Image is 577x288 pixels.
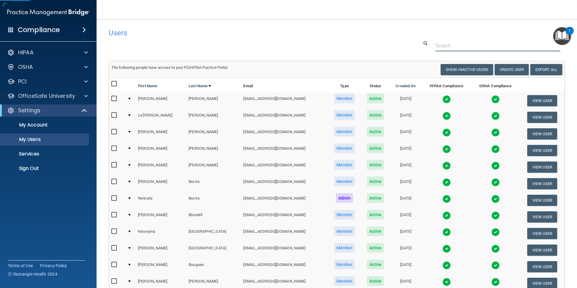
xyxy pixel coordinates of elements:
span: Active [367,210,384,219]
td: [PERSON_NAME] [135,142,186,159]
td: [EMAIL_ADDRESS][DOMAIN_NAME] [241,109,328,126]
button: View User [527,228,557,239]
td: [DATE] [390,142,422,159]
p: OfficeSafe University [18,92,75,100]
iframe: Drift Widget Chat Controller [473,245,570,269]
span: Member [334,127,355,136]
a: Export All [530,64,562,75]
img: tick.e7d51cea.svg [491,145,500,153]
a: HIPAA [7,49,88,56]
td: Blundell [186,209,241,225]
img: tick.e7d51cea.svg [442,245,451,253]
th: Email [241,78,328,92]
td: [DATE] [390,109,422,126]
img: tick.e7d51cea.svg [491,162,500,170]
img: tick.e7d51cea.svg [491,278,500,286]
span: Member [334,260,355,269]
img: tick.e7d51cea.svg [442,178,451,187]
td: [EMAIL_ADDRESS][DOMAIN_NAME] [241,92,328,109]
span: Member [334,243,355,253]
td: [PERSON_NAME] [135,159,186,175]
p: Settings [18,107,40,114]
th: OSHA Compliance [471,78,520,92]
img: tick.e7d51cea.svg [491,245,500,253]
th: Status [361,78,390,92]
div: 1 [569,31,571,39]
img: tick.e7d51cea.svg [491,195,500,203]
p: Services [4,151,86,157]
span: Active [367,94,384,103]
a: PCI [7,78,88,85]
span: Member [334,160,355,170]
a: Created On [396,82,416,90]
td: [PERSON_NAME] [135,209,186,225]
td: [DATE] [390,258,422,275]
td: [PERSON_NAME] [135,258,186,275]
img: tick.e7d51cea.svg [442,95,451,104]
td: [PERSON_NAME] [186,126,241,142]
p: PCI [18,78,27,85]
img: tick.e7d51cea.svg [491,95,500,104]
td: [PERSON_NAME] [135,92,186,109]
button: View User [527,195,557,206]
img: tick.e7d51cea.svg [491,228,500,236]
span: Active [367,177,384,186]
td: [PERSON_NAME] [135,126,186,142]
a: Last Name [189,82,211,90]
span: Active [367,127,384,136]
img: tick.e7d51cea.svg [442,128,451,137]
td: [PERSON_NAME] [186,92,241,109]
td: [DATE] [390,126,422,142]
td: [PERSON_NAME] [135,175,186,192]
td: Rennata [135,192,186,209]
img: tick.e7d51cea.svg [491,128,500,137]
button: Open Resource Center, 1 new notification [553,27,571,45]
td: [EMAIL_ADDRESS][DOMAIN_NAME] [241,258,328,275]
span: Active [367,110,384,120]
td: Becks [186,175,241,192]
td: [PERSON_NAME] [135,242,186,258]
span: The following people have access to your PCIHIPAA Practice Portal [111,65,228,70]
img: tick.e7d51cea.svg [442,211,451,220]
img: tick.e7d51cea.svg [442,228,451,236]
button: View User [527,162,557,173]
span: Active [367,243,384,253]
a: OfficeSafe University [7,92,88,100]
td: [EMAIL_ADDRESS][DOMAIN_NAME] [241,242,328,258]
img: tick.e7d51cea.svg [491,112,500,120]
th: Type [328,78,361,92]
td: [EMAIL_ADDRESS][DOMAIN_NAME] [241,126,328,142]
td: Keiawjma [135,225,186,242]
p: HIPAA [18,49,33,56]
span: Active [367,276,384,286]
td: [PERSON_NAME] [186,142,241,159]
span: Member [334,143,355,153]
button: View User [527,178,557,189]
td: Le'[PERSON_NAME] [135,109,186,126]
td: [DATE] [390,175,422,192]
button: Show Inactive Users [441,64,493,75]
td: [DATE] [390,209,422,225]
span: Member [334,110,355,120]
button: View User [527,211,557,222]
td: [DATE] [390,225,422,242]
img: tick.e7d51cea.svg [442,261,451,270]
button: Create User [495,64,529,75]
td: [DATE] [390,92,422,109]
img: tick.e7d51cea.svg [442,162,451,170]
td: [EMAIL_ADDRESS][DOMAIN_NAME] [241,209,328,225]
th: HIPAA Compliance [422,78,471,92]
td: [EMAIL_ADDRESS][DOMAIN_NAME] [241,142,328,159]
a: OSHA [7,63,88,71]
td: [EMAIL_ADDRESS][DOMAIN_NAME] [241,192,328,209]
span: Active [367,160,384,170]
p: Sign Out [4,165,86,171]
span: Member [334,210,355,219]
td: [DATE] [390,159,422,175]
p: OSHA [18,63,33,71]
span: Admin [336,193,353,203]
td: [PERSON_NAME] [186,159,241,175]
input: Search [435,40,560,51]
span: Member [334,94,355,103]
td: [EMAIL_ADDRESS][DOMAIN_NAME] [241,159,328,175]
